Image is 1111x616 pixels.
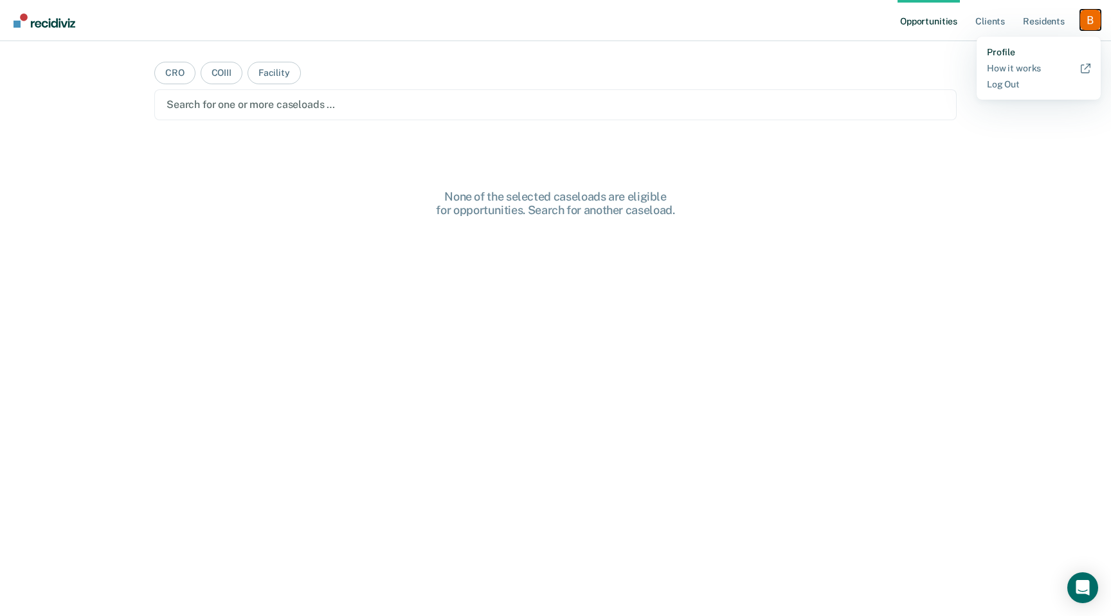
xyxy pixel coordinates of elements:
a: Log Out [987,79,1090,90]
a: Profile [987,47,1090,58]
a: How it works [987,63,1090,74]
img: Recidiviz [14,14,75,28]
div: None of the selected caseloads are eligible for opportunities. Search for another caseload. [350,190,761,217]
button: CRO [154,62,195,84]
button: COIII [201,62,242,84]
button: Profile dropdown button [1080,10,1101,30]
div: Open Intercom Messenger [1067,572,1098,603]
button: Facility [248,62,301,84]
